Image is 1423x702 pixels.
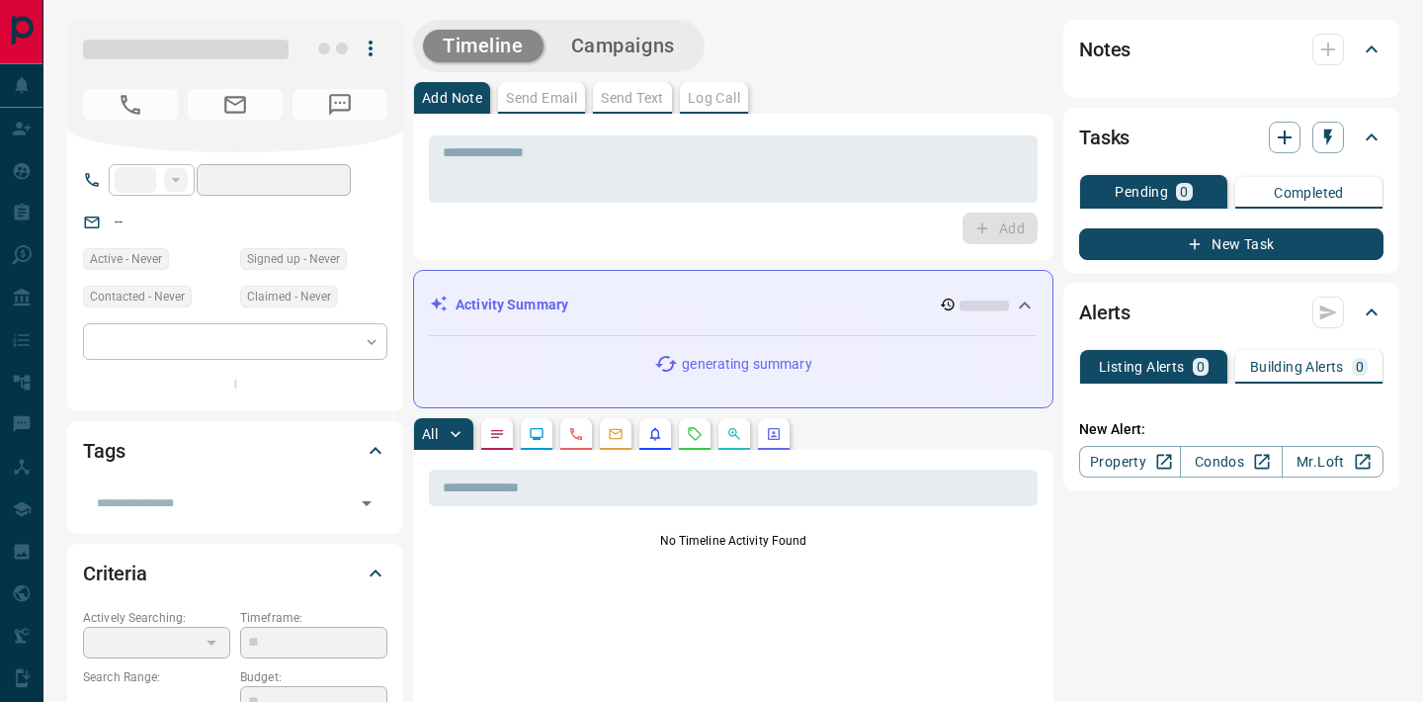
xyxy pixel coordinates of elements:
a: Condos [1180,446,1282,478]
div: Alerts [1079,289,1383,336]
div: Tasks [1079,114,1383,161]
a: -- [115,214,123,229]
span: Active - Never [90,249,162,269]
h2: Tags [83,435,125,467]
svg: Lead Browsing Activity [529,426,544,442]
svg: Calls [568,426,584,442]
svg: Agent Actions [766,426,782,442]
button: Open [353,489,380,517]
p: Actively Searching: [83,609,230,627]
h2: Notes [1079,34,1130,65]
span: Contacted - Never [90,287,185,307]
p: 0 [1197,360,1205,374]
p: All [422,427,438,441]
h2: Criteria [83,558,147,589]
svg: Listing Alerts [647,426,663,442]
h2: Tasks [1079,122,1130,153]
div: Tags [83,427,387,475]
span: Signed up - Never [247,249,340,269]
span: No Number [293,89,387,121]
span: Claimed - Never [247,287,331,307]
button: Timeline [423,30,544,62]
p: Completed [1274,186,1344,200]
svg: Requests [687,426,703,442]
button: New Task [1079,228,1383,260]
p: Building Alerts [1250,360,1344,374]
p: Budget: [240,668,387,686]
svg: Notes [489,426,505,442]
p: Search Range: [83,668,230,686]
p: No Timeline Activity Found [429,532,1038,550]
p: New Alert: [1079,419,1383,440]
div: Criteria [83,550,387,597]
a: Property [1079,446,1181,478]
div: Activity Summary [430,287,1037,323]
p: Activity Summary [456,295,568,315]
svg: Opportunities [726,426,742,442]
svg: Emails [608,426,624,442]
p: Pending [1115,185,1168,199]
p: Add Note [422,91,482,105]
h2: Alerts [1079,297,1130,328]
div: Notes [1079,26,1383,73]
p: generating summary [682,354,811,375]
p: 0 [1180,185,1188,199]
span: No Number [83,89,178,121]
p: 0 [1356,360,1364,374]
span: No Email [188,89,283,121]
p: Timeframe: [240,609,387,627]
a: Mr.Loft [1282,446,1383,478]
button: Campaigns [551,30,695,62]
p: Listing Alerts [1099,360,1185,374]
